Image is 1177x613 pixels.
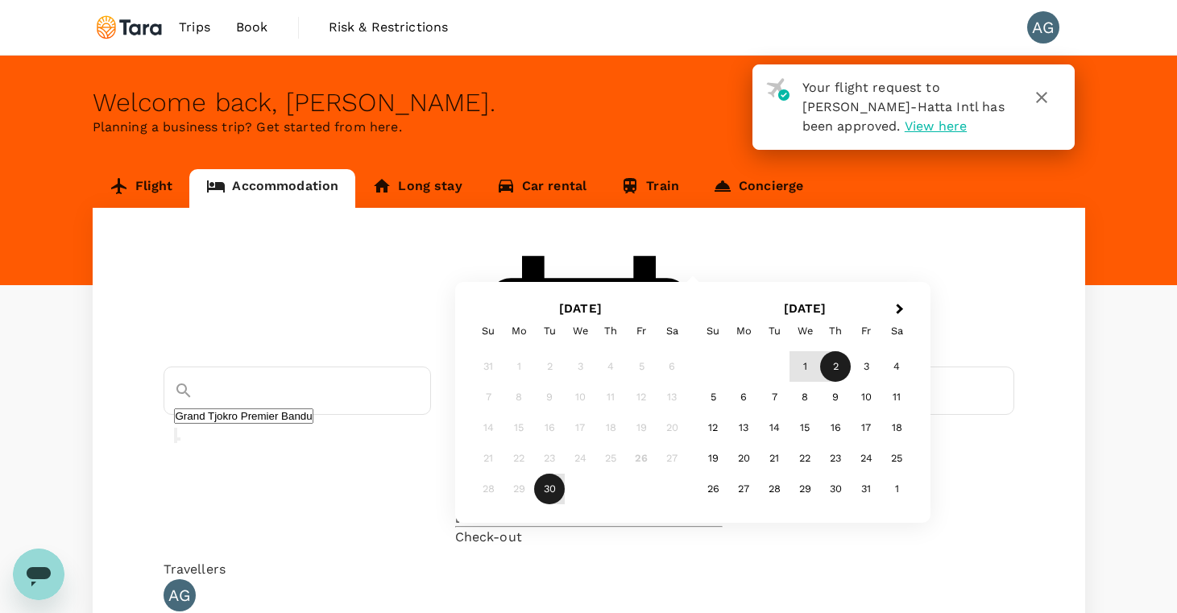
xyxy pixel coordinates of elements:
div: Choose Saturday, October 11th, 2025 [881,383,912,413]
div: Choose Wednesday, October 15th, 2025 [790,413,820,444]
div: Not available Wednesday, September 10th, 2025 [565,383,595,413]
span: Book [236,18,268,37]
div: Choose Tuesday, October 7th, 2025 [759,383,790,413]
div: Choose Thursday, October 9th, 2025 [820,383,851,413]
div: Not available Saturday, September 13th, 2025 [657,383,687,413]
div: Not available Friday, September 5th, 2025 [626,352,657,383]
div: Not available Tuesday, September 30th, 2025 [534,474,565,505]
div: Not available Wednesday, September 3rd, 2025 [565,352,595,383]
p: Check-out [455,528,522,547]
div: Not available Tuesday, September 2nd, 2025 [534,352,565,383]
div: Thursday [595,316,626,346]
div: Not available Tuesday, September 23rd, 2025 [534,444,565,474]
iframe: Button to launch messaging window [13,549,64,600]
div: Not available Thursday, September 25th, 2025 [595,444,626,474]
div: Not available Sunday, September 7th, 2025 [473,383,504,413]
div: Choose Friday, October 10th, 2025 [851,383,881,413]
div: Choose Friday, October 17th, 2025 [851,413,881,444]
div: Choose Thursday, October 23rd, 2025 [820,444,851,474]
img: Tara Climate Ltd [93,10,167,45]
div: AG [164,579,196,611]
div: Choose Monday, October 20th, 2025 [728,444,759,474]
div: Not available Friday, September 26th, 2025 [626,444,657,474]
div: Choose Monday, October 6th, 2025 [728,383,759,413]
div: Not available Sunday, September 14th, 2025 [473,413,504,444]
div: Not available Sunday, September 28th, 2025 [473,474,504,505]
div: Choose Saturday, November 1st, 2025 [881,474,912,505]
input: Search cities, hotels, work locations [174,408,313,424]
div: Saturday [881,316,912,346]
div: Friday [851,316,881,346]
div: Choose Wednesday, October 29th, 2025 [790,474,820,505]
a: Train [603,169,696,208]
div: Not available Monday, September 8th, 2025 [504,383,534,413]
div: Not available Tuesday, September 16th, 2025 [534,413,565,444]
div: Not available Saturday, September 27th, 2025 [657,444,687,474]
div: Welcome back , [PERSON_NAME] . [93,88,1085,118]
h2: [DATE] [692,301,917,316]
div: Not available Thursday, September 11th, 2025 [595,383,626,413]
div: Not available Sunday, September 21st, 2025 [473,444,504,474]
div: Choose Tuesday, October 21st, 2025 [759,444,790,474]
div: Choose Friday, October 24th, 2025 [851,444,881,474]
div: Choose Wednesday, October 1st, 2025 [790,352,820,383]
a: Long stay [355,169,479,208]
div: Saturday [657,316,687,346]
div: Not available Tuesday, September 9th, 2025 [534,383,565,413]
div: Choose Wednesday, October 8th, 2025 [790,383,820,413]
div: Not available Wednesday, September 24th, 2025 [565,444,595,474]
div: Not available Sunday, August 31st, 2025 [473,352,504,383]
div: Choose Friday, October 3rd, 2025 [851,352,881,383]
div: Month September, 2025 [473,352,687,505]
div: Travellers [164,560,1014,579]
a: Accommodation [189,169,355,208]
a: Flight [93,169,190,208]
span: Trips [179,18,210,37]
div: Choose Saturday, October 4th, 2025 [881,352,912,383]
div: Wednesday [790,316,820,346]
div: Not available Monday, September 22nd, 2025 [504,444,534,474]
div: AG [1027,11,1059,43]
a: Concierge [696,169,820,208]
div: Monday [728,316,759,346]
div: Not available Wednesday, September 17th, 2025 [565,413,595,444]
div: Choose Thursday, October 2nd, 2025 [820,352,851,383]
div: Not available Thursday, September 18th, 2025 [595,413,626,444]
button: Open [177,437,180,441]
p: Planning a business trip? Get started from here. [93,118,1085,137]
div: Choose Tuesday, October 14th, 2025 [759,413,790,444]
h2: [DATE] [468,301,693,316]
img: flight-approved [766,78,790,101]
a: Car rental [479,169,604,208]
button: Next Month [888,297,914,323]
div: Choose Wednesday, October 22nd, 2025 [790,444,820,474]
div: Choose Tuesday, October 28th, 2025 [759,474,790,505]
div: Not available Monday, September 15th, 2025 [504,413,534,444]
div: Choose Sunday, October 19th, 2025 [698,444,728,474]
div: Tuesday [534,316,565,346]
div: Not available Friday, September 12th, 2025 [626,383,657,413]
div: Sunday [698,316,728,346]
div: Sunday [473,316,504,346]
div: Choose Sunday, October 5th, 2025 [698,383,728,413]
div: Not available Thursday, September 4th, 2025 [595,352,626,383]
div: Monday [504,316,534,346]
div: Month October, 2025 [698,352,912,505]
div: Choose Friday, October 31st, 2025 [851,474,881,505]
div: Choose Thursday, October 30th, 2025 [820,474,851,505]
div: Not available Friday, September 19th, 2025 [626,413,657,444]
div: Choose Monday, October 27th, 2025 [728,474,759,505]
button: Clear [174,428,177,443]
div: Choose Thursday, October 16th, 2025 [820,413,851,444]
div: Choose Saturday, October 25th, 2025 [881,444,912,474]
span: Risk & Restrictions [329,18,449,37]
div: Wednesday [565,316,595,346]
div: Thursday [820,316,851,346]
div: Not available Saturday, September 6th, 2025 [657,352,687,383]
div: Choose Monday, October 13th, 2025 [728,413,759,444]
div: Not available Monday, September 1st, 2025 [504,352,534,383]
div: Friday [626,316,657,346]
span: View here [905,118,967,134]
div: Choose Sunday, October 26th, 2025 [698,474,728,505]
div: Choose Saturday, October 18th, 2025 [881,413,912,444]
